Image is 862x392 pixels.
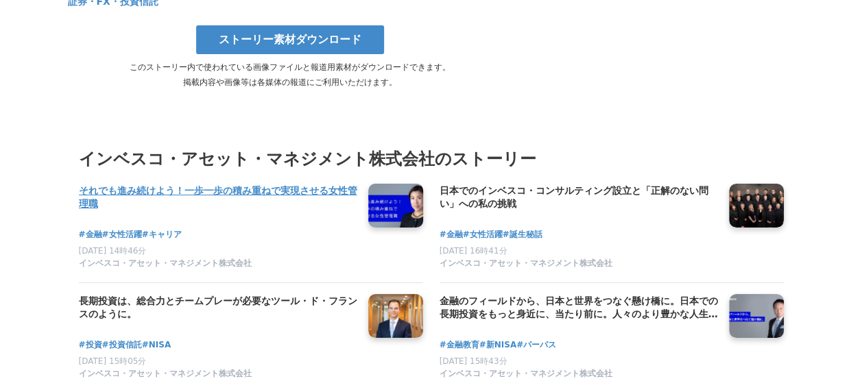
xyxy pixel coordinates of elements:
a: #NISA [142,339,171,352]
h4: 長期投資は、総合力とチームプレーが必要なツール・ド・フランスのように。 [79,294,357,322]
a: ストーリー素材ダウンロード [196,25,384,54]
a: #金融 [440,228,463,241]
h4: それでも進み続けよう！一歩一歩の積み重ねで実現させる女性管理職 [79,184,357,212]
a: #誕生秘話 [503,228,542,241]
a: #キャリア [142,228,182,241]
a: #金融 [79,228,102,241]
span: インベスコ・アセット・マネジメント株式会社 [440,368,612,380]
a: #パーパス [516,339,556,352]
a: インベスコ・アセット・マネジメント株式会社 [79,368,357,382]
h3: インベスコ・アセット・マネジメント株式会社のストーリー [79,146,784,172]
a: それでも進み続けよう！一歩一歩の積み重ねで実現させる女性管理職 [79,184,357,212]
span: [DATE] 14時46分 [79,246,147,256]
a: インベスコ・アセット・マネジメント株式会社 [440,368,718,382]
span: インベスコ・アセット・マネジメント株式会社 [79,258,252,269]
a: 金融のフィールドから、日本と世界をつなぐ懸け橋に。日本での長期投資をもっと身近に、当たり前に。人々のより豊かな人生のために、金融業界で続ける私の「恩送り」 [440,294,718,323]
p: このストーリー内で使われている画像ファイルと報道用素材がダウンロードできます。 掲載内容や画像等は各媒体の報道にご利用いただけます。 [68,60,512,90]
a: #女性活躍 [463,228,503,241]
span: [DATE] 16時41分 [440,246,507,256]
a: #投資信託 [102,339,142,352]
span: インベスコ・アセット・マネジメント株式会社 [440,258,612,269]
h4: 日本でのインベスコ・コンサルティング設立と「正解のない問い」への私の挑戦 [440,184,718,212]
a: インベスコ・アセット・マネジメント株式会社 [79,258,357,271]
a: インベスコ・アセット・マネジメント株式会社 [440,258,718,271]
a: #金融教育 [440,339,479,352]
span: [DATE] 15時43分 [440,356,507,366]
a: #女性活躍 [102,228,142,241]
a: 長期投資は、総合力とチームプレーが必要なツール・ド・フランスのように。 [79,294,357,323]
span: インベスコ・アセット・マネジメント株式会社 [79,368,252,380]
h4: 金融のフィールドから、日本と世界をつなぐ懸け橋に。日本での長期投資をもっと身近に、当たり前に。人々のより豊かな人生のために、金融業界で続ける私の「恩送り」 [440,294,718,322]
a: #新NISA [479,339,517,352]
a: 日本でのインベスコ・コンサルティング設立と「正解のない問い」への私の挑戦 [440,184,718,212]
a: #投資 [79,339,102,352]
span: [DATE] 15時05分 [79,356,147,366]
